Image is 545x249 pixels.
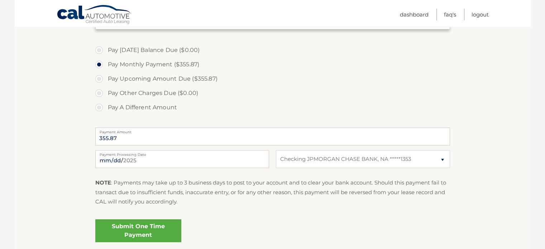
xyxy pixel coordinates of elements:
a: Submit One Time Payment [95,219,181,242]
input: Payment Amount [95,128,450,145]
a: Dashboard [400,9,429,20]
label: Pay Other Charges Due ($0.00) [95,86,450,100]
label: Pay Upcoming Amount Due ($355.87) [95,72,450,86]
label: Pay A Different Amount [95,100,450,115]
label: Payment Processing Date [95,150,269,156]
a: Logout [472,9,489,20]
a: Cal Automotive [57,5,132,25]
p: : Payments may take up to 3 business days to post to your account and to clear your bank account.... [95,178,450,206]
label: Pay Monthly Payment ($355.87) [95,57,450,72]
label: Payment Amount [95,128,450,133]
input: Payment Date [95,150,269,168]
label: Pay [DATE] Balance Due ($0.00) [95,43,450,57]
a: FAQ's [444,9,456,20]
strong: NOTE [95,179,111,186]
